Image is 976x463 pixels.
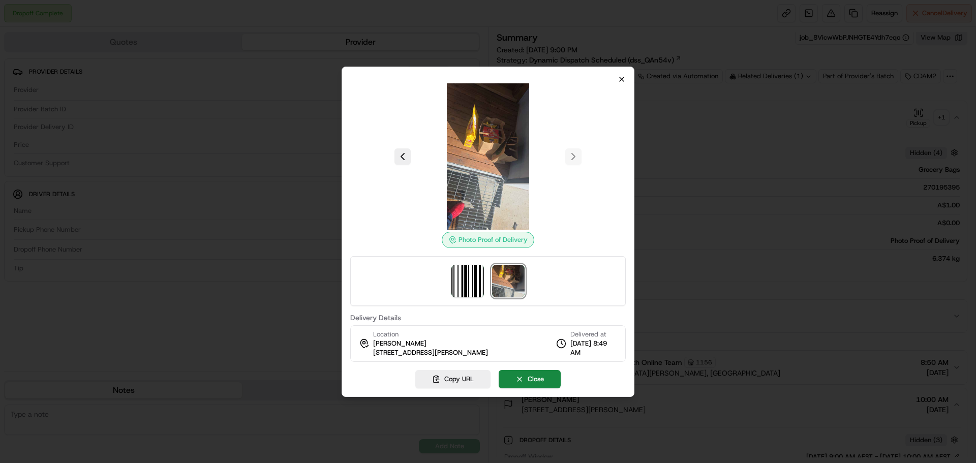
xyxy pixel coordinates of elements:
[415,83,561,230] img: photo_proof_of_delivery image
[570,339,617,357] span: [DATE] 8:49 AM
[350,314,626,321] label: Delivery Details
[499,370,561,388] button: Close
[373,348,488,357] span: [STREET_ADDRESS][PERSON_NAME]
[415,370,491,388] button: Copy URL
[570,330,617,339] span: Delivered at
[451,265,484,297] img: barcode_scan_on_pickup image
[442,232,534,248] div: Photo Proof of Delivery
[373,330,399,339] span: Location
[492,265,525,297] img: photo_proof_of_delivery image
[373,339,426,348] span: [PERSON_NAME]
